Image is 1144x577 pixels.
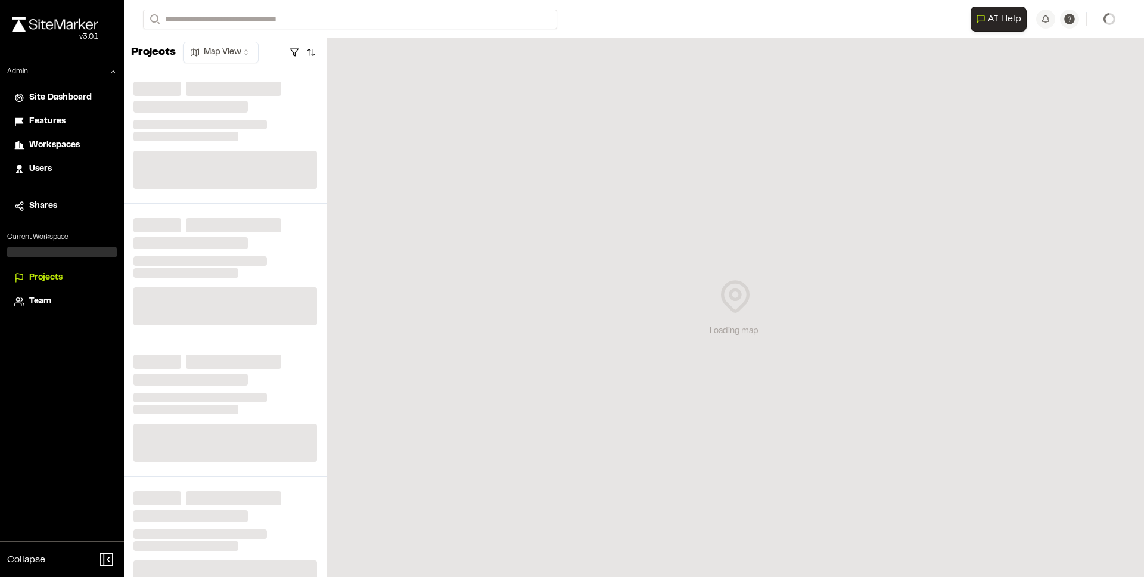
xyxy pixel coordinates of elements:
[14,139,110,152] a: Workspaces
[12,17,98,32] img: rebrand.png
[12,32,98,42] div: Oh geez...please don't...
[29,91,92,104] span: Site Dashboard
[7,232,117,243] p: Current Workspace
[971,7,1027,32] button: Open AI Assistant
[710,325,761,338] div: Loading map...
[29,115,66,128] span: Features
[971,7,1031,32] div: Open AI Assistant
[14,163,110,176] a: Users
[7,66,28,77] p: Admin
[988,12,1021,26] span: AI Help
[29,139,80,152] span: Workspaces
[143,10,164,29] button: Search
[29,163,52,176] span: Users
[7,553,45,567] span: Collapse
[29,200,57,213] span: Shares
[14,115,110,128] a: Features
[131,45,176,61] p: Projects
[29,295,51,308] span: Team
[29,271,63,284] span: Projects
[14,271,110,284] a: Projects
[14,295,110,308] a: Team
[14,200,110,213] a: Shares
[14,91,110,104] a: Site Dashboard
